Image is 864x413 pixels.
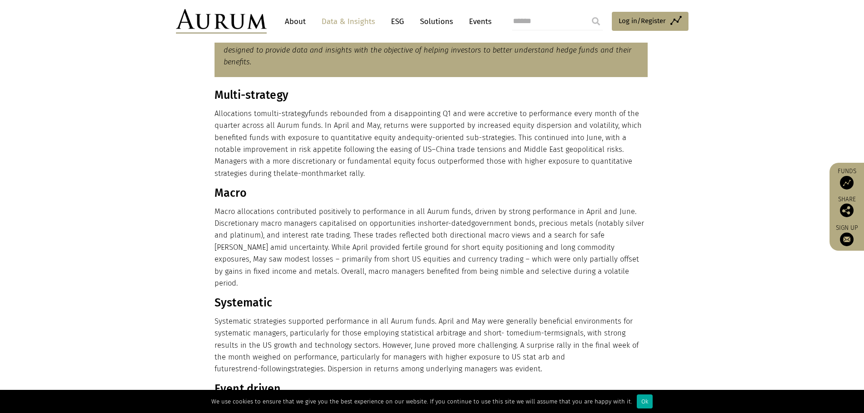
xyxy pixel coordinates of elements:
[224,34,631,66] em: Aurum conducts extensive research and analysis on hedge funds and hedge fund industry trends. Thi...
[466,133,515,142] span: sub-strategies
[215,108,648,180] p: Allocations to funds rebounded from a disappointing Q1 and were accretive to performance every mo...
[215,186,648,200] h3: Macro
[215,296,648,310] h3: Systematic
[834,224,859,246] a: Sign up
[612,12,688,31] a: Log in/Register
[424,219,471,228] span: shorter-dated
[176,9,267,34] img: Aurum
[215,88,648,102] h3: Multi-strategy
[834,167,859,189] a: Funds
[619,15,666,26] span: Log in/Register
[840,176,854,189] img: Access Funds
[637,394,653,408] div: Ok
[840,233,854,246] img: Sign up to our newsletter
[834,196,859,217] div: Share
[261,109,308,118] span: multi-strategy
[317,13,380,30] a: Data & Insights
[840,204,854,217] img: Share this post
[464,13,492,30] a: Events
[285,169,323,178] span: late-month
[587,12,605,30] input: Submit
[411,133,464,142] span: equity-oriented
[215,316,648,375] p: Systematic strategies supported performance in all Aurum funds. April and May were generally bene...
[280,13,310,30] a: About
[415,13,458,30] a: Solutions
[386,13,409,30] a: ESG
[215,382,648,396] h3: Event driven
[513,329,560,337] span: medium-term
[215,206,648,290] p: Macro allocations contributed positively to performance in all Aurum funds, driven by strong perf...
[239,364,291,373] span: trend-following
